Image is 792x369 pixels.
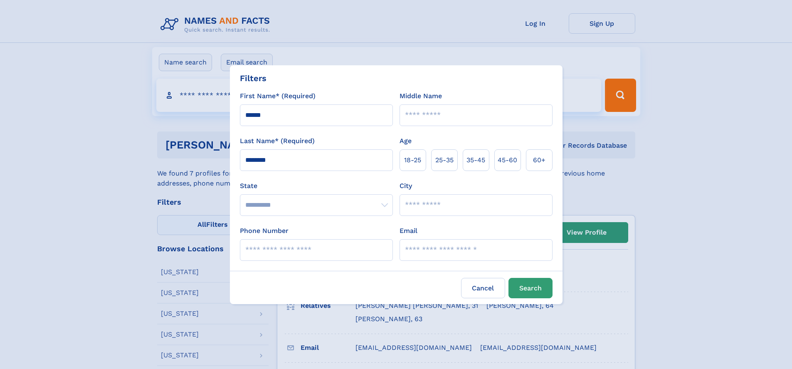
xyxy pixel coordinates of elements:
[508,278,553,298] button: Search
[400,226,417,236] label: Email
[435,155,454,165] span: 25‑35
[498,155,517,165] span: 45‑60
[461,278,505,298] label: Cancel
[400,136,412,146] label: Age
[400,181,412,191] label: City
[240,91,316,101] label: First Name* (Required)
[240,136,315,146] label: Last Name* (Required)
[240,226,289,236] label: Phone Number
[240,181,393,191] label: State
[400,91,442,101] label: Middle Name
[533,155,545,165] span: 60+
[404,155,421,165] span: 18‑25
[466,155,485,165] span: 35‑45
[240,72,266,84] div: Filters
